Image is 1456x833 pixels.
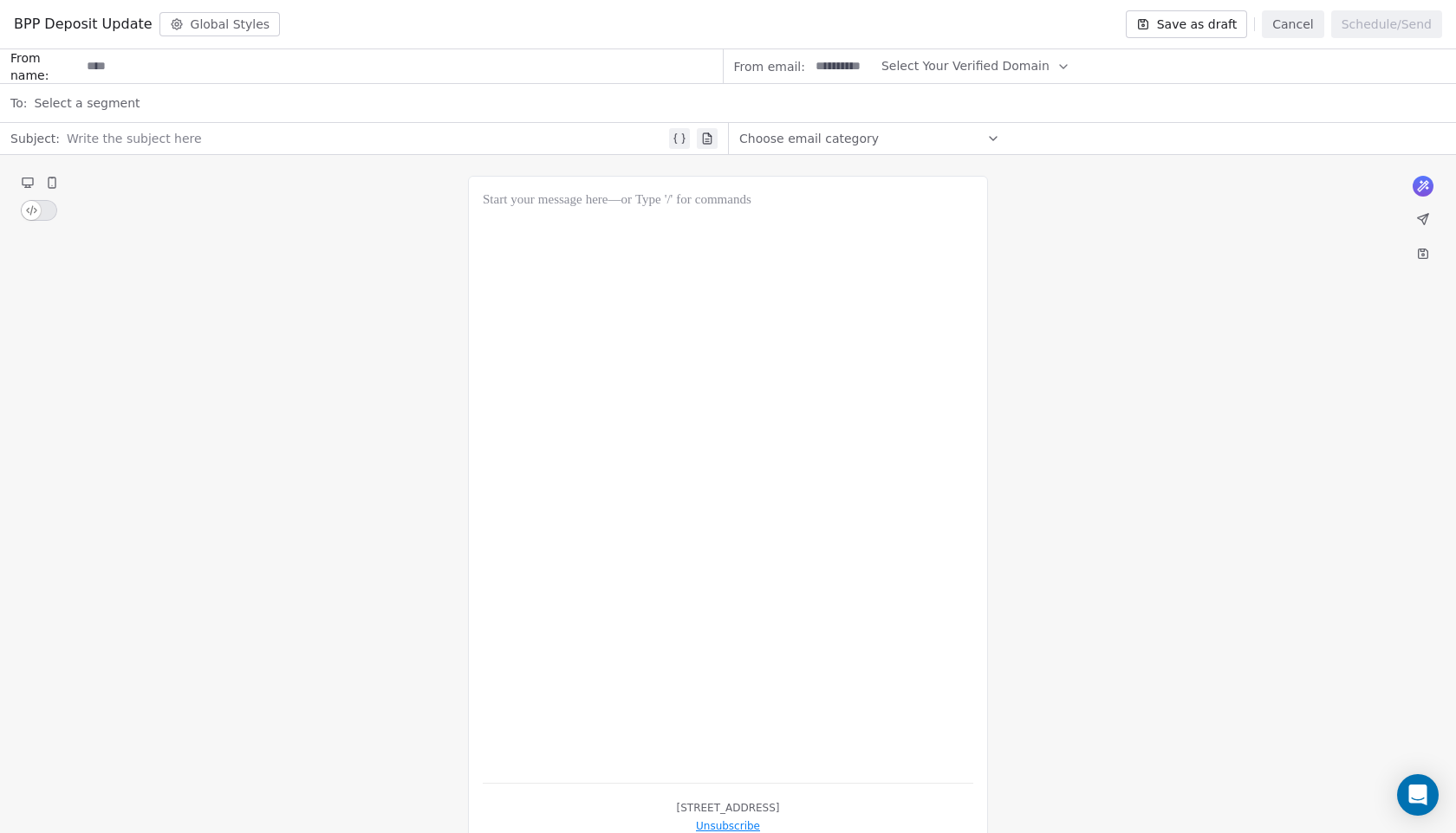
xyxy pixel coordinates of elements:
span: Subject: [10,130,60,152]
button: Schedule/Send [1331,10,1442,38]
span: To: [10,94,27,112]
button: Global Styles [159,12,281,36]
span: Choose email category [739,130,879,147]
button: Save as draft [1126,10,1248,38]
span: From email: [734,58,805,75]
span: Select a segment [34,94,140,112]
button: Cancel [1262,10,1323,38]
div: Open Intercom Messenger [1397,774,1439,816]
span: From name: [10,49,80,84]
span: Select Your Verified Domain [881,57,1050,75]
span: BPP Deposit Update [14,14,153,35]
